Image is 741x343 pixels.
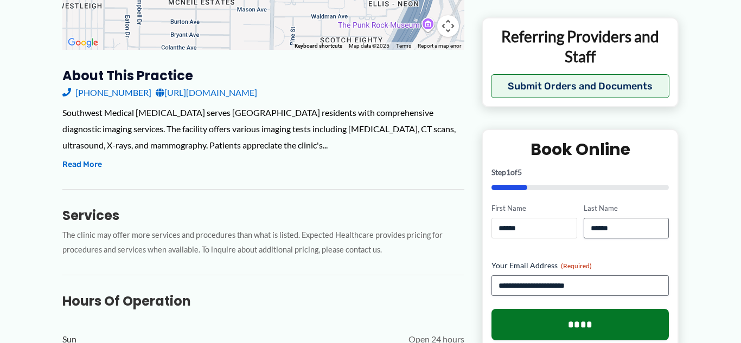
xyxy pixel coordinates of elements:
[561,261,592,269] span: (Required)
[62,67,464,84] h3: About this practice
[437,15,459,37] button: Map camera controls
[65,36,101,50] img: Google
[491,27,669,66] p: Referring Providers and Staff
[349,43,389,49] span: Map data ©2025
[491,139,669,160] h2: Book Online
[62,85,151,101] a: [PHONE_NUMBER]
[491,203,577,213] label: First Name
[584,203,669,213] label: Last Name
[65,36,101,50] a: Open this area in Google Maps (opens a new window)
[491,260,669,270] label: Your Email Address
[491,74,669,98] button: Submit Orders and Documents
[418,43,461,49] a: Report a map error
[156,85,257,101] a: [URL][DOMAIN_NAME]
[506,167,510,177] span: 1
[62,228,464,257] p: The clinic may offer more services and procedures than what is listed. Expected Healthcare provid...
[518,167,522,177] span: 5
[62,293,464,309] h3: Hours of Operation
[62,207,464,224] h3: Services
[396,43,411,49] a: Terms (opens in new tab)
[491,169,669,176] p: Step of
[62,158,102,171] button: Read More
[62,105,464,153] div: Southwest Medical [MEDICAL_DATA] serves [GEOGRAPHIC_DATA] residents with comprehensive diagnostic...
[295,42,342,50] button: Keyboard shortcuts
